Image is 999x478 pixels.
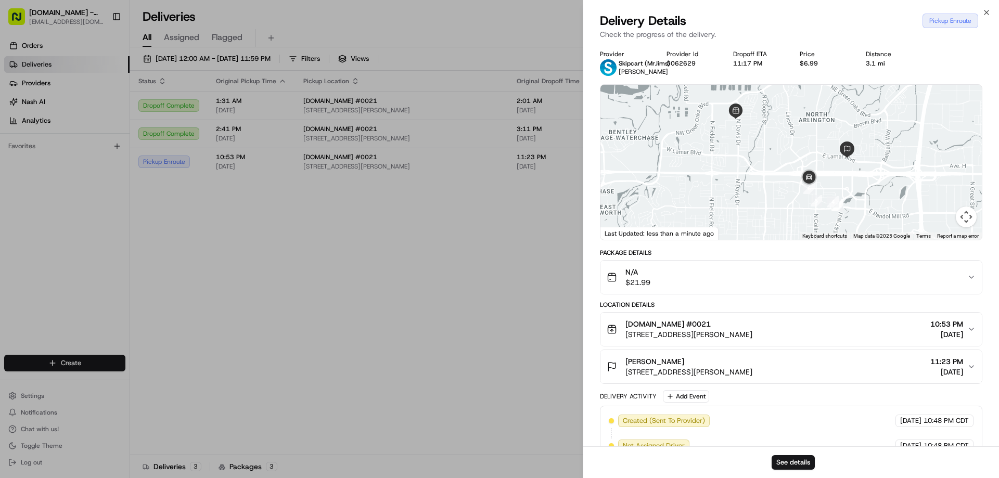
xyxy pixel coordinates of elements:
div: Location Details [600,301,982,309]
img: Google [603,226,637,240]
div: 3.1 mi [866,59,916,68]
div: 4 [827,196,839,208]
div: Price [800,50,850,58]
button: Map camera controls [956,206,977,227]
div: 6 [803,183,815,194]
div: Dropoff ETA [733,50,783,58]
button: N/A$21.99 [600,261,982,294]
a: 💻API Documentation [84,147,171,165]
div: Distance [866,50,916,58]
span: [PERSON_NAME] [625,356,684,367]
div: Package Details [600,249,982,257]
div: Provider Id [667,50,716,58]
button: 5062629 [667,59,696,68]
a: Terms (opens in new tab) [916,233,931,239]
span: [PERSON_NAME] [619,68,668,76]
a: Report a map error [937,233,979,239]
span: $21.99 [625,277,650,288]
div: 5 [811,195,822,206]
div: 💻 [88,152,96,160]
img: Nash [10,10,31,31]
img: 1736555255976-a54dd68f-1ca7-489b-9aae-adbdc363a1c4 [10,99,29,118]
div: $6.99 [800,59,850,68]
span: Knowledge Base [21,151,80,161]
button: [PERSON_NAME][STREET_ADDRESS][PERSON_NAME]11:23 PM[DATE] [600,350,982,383]
span: Pylon [104,176,126,184]
a: 📗Knowledge Base [6,147,84,165]
div: Last Updated: less than a minute ago [600,227,719,240]
div: 📗 [10,152,19,160]
span: API Documentation [98,151,167,161]
span: [DATE] [900,441,921,450]
div: 2 [831,199,843,211]
div: We're available if you need us! [35,110,132,118]
button: [DOMAIN_NAME] #0021[STREET_ADDRESS][PERSON_NAME]10:53 PM[DATE] [600,313,982,346]
span: Delivery Details [600,12,686,29]
a: Powered byPylon [73,176,126,184]
span: 11:23 PM [930,356,963,367]
span: 10:48 PM CDT [924,441,969,450]
span: [DATE] [900,416,921,425]
div: Delivery Activity [600,392,657,401]
a: Open this area in Google Maps (opens a new window) [603,226,637,240]
span: Created (Sent To Provider) [623,416,705,425]
span: [DATE] [930,329,963,340]
span: Skipcart (MrJims) [619,59,670,68]
span: Map data ©2025 Google [853,233,910,239]
span: 10:53 PM [930,319,963,329]
span: 10:48 PM CDT [924,416,969,425]
button: Keyboard shortcuts [802,232,847,240]
div: 3 [832,200,843,211]
p: Check the progress of the delivery. [600,29,982,40]
span: Not Assigned Driver [623,441,685,450]
div: Provider [600,50,650,58]
span: N/A [625,267,650,277]
input: Clear [27,67,172,78]
button: See details [772,455,815,470]
span: [DOMAIN_NAME] #0021 [625,319,711,329]
img: profile_skipcart_partner.png [600,59,617,76]
p: Welcome 👋 [10,42,189,58]
div: 11:17 PM [733,59,783,68]
div: Start new chat [35,99,171,110]
span: [DATE] [930,367,963,377]
span: [STREET_ADDRESS][PERSON_NAME] [625,329,752,340]
button: Start new chat [177,102,189,115]
button: Add Event [663,390,709,403]
span: [STREET_ADDRESS][PERSON_NAME] [625,367,752,377]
